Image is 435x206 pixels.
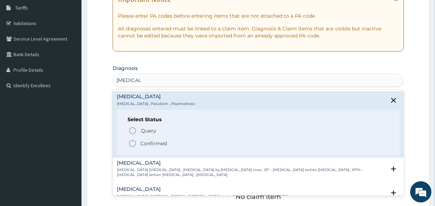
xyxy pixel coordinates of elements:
i: open select status [389,165,398,173]
p: [MEDICAL_DATA] [MEDICAL_DATA] , [MEDICAL_DATA] by [MEDICAL_DATA] vivax , BT - [MEDICAL_DATA] tert... [117,167,385,178]
p: Confirmed [140,140,167,147]
p: Please enter PA codes before entering items that are not attached to a PA code [118,12,398,19]
label: Diagnosis [113,65,138,72]
h4: [MEDICAL_DATA] [117,94,195,99]
span: Query [141,127,156,134]
img: d_794563401_company_1708531726252_794563401 [13,35,29,53]
p: [MEDICAL_DATA] , Paludism , Plasmodiosis [117,101,195,106]
i: status option filled [128,139,137,148]
textarea: Type your message and hit 'Enter' [4,134,135,159]
i: status option query [128,126,137,135]
p: All diagnoses entered must be linked to a claim item. Diagnosis & Claim Items that are visible bu... [118,25,398,39]
div: Minimize live chat window [116,4,133,20]
span: We're online! [41,59,98,131]
p: No claim item [236,193,281,200]
h6: Select Status [128,117,389,122]
h4: [MEDICAL_DATA] [117,160,385,166]
span: Tariffs [15,5,28,11]
i: close select status [389,96,398,105]
h4: [MEDICAL_DATA] [117,187,288,192]
div: Chat with us now [37,40,119,49]
i: open select status [389,189,398,197]
p: [MEDICAL_DATA] , [MEDICAL_DATA] by [MEDICAL_DATA] ovale , Ovale tertian [MEDICAL_DATA] [117,194,288,199]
